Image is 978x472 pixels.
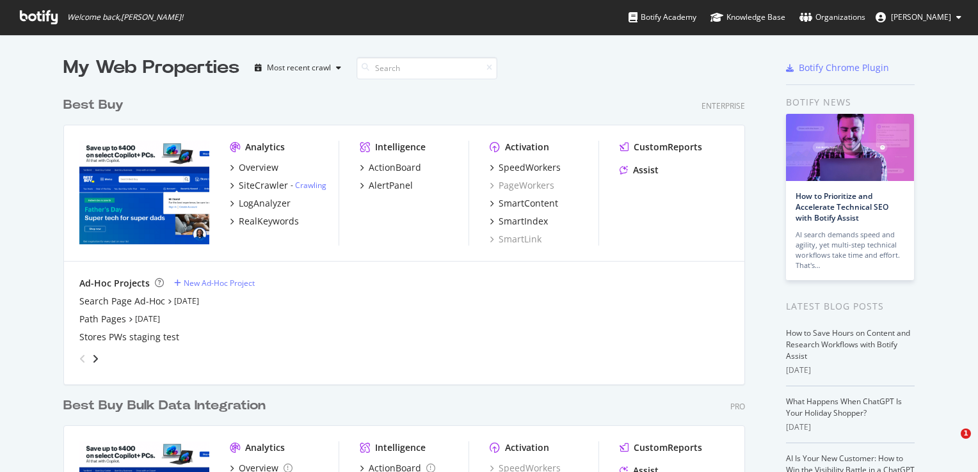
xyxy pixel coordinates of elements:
[63,397,271,415] a: Best Buy Bulk Data Integration
[295,180,326,191] a: Crawling
[357,57,497,79] input: Search
[375,441,426,454] div: Intelligence
[63,55,239,81] div: My Web Properties
[786,299,915,313] div: Latest Blog Posts
[79,331,179,343] a: Stores PWs staging test
[245,441,285,454] div: Analytics
[63,96,124,114] div: Best Buy
[505,141,549,153] div: Activation
[230,161,278,174] a: Overview
[499,161,561,174] div: SpeedWorkers
[799,61,889,74] div: Botify Chrome Plugin
[634,441,702,454] div: CustomReports
[490,179,554,192] a: PageWorkers
[796,191,888,223] a: How to Prioritize and Accelerate Technical SEO with Botify Assist
[74,349,91,369] div: angle-left
[865,7,972,28] button: [PERSON_NAME]
[369,179,413,192] div: AlertPanel
[369,161,421,174] div: ActionBoard
[375,141,426,153] div: Intelligence
[360,161,421,174] a: ActionBoard
[79,277,150,290] div: Ad-Hoc Projects
[291,180,326,191] div: -
[786,365,915,376] div: [DATE]
[490,215,548,228] a: SmartIndex
[490,197,558,210] a: SmartContent
[245,141,285,153] div: Analytics
[230,215,299,228] a: RealKeywords
[490,161,561,174] a: SpeedWorkers
[961,429,971,439] span: 1
[63,96,129,114] a: Best Buy
[620,441,702,454] a: CustomReports
[786,114,914,181] img: How to Prioritize and Accelerate Technical SEO with Botify Assist
[239,179,288,192] div: SiteCrawler
[63,397,266,415] div: Best Buy Bulk Data Integration
[891,12,951,22] span: Courtney Beyer
[505,441,549,454] div: Activation
[79,313,126,326] a: Path Pages
[267,64,331,72] div: Most recent crawl
[629,11,696,24] div: Botify Academy
[79,141,209,244] img: bestbuy.com
[499,197,558,210] div: SmartContent
[634,141,702,153] div: CustomReports
[786,327,910,361] a: How to Save Hours on Content and Research Workflows with Botify Assist
[230,179,326,192] a: SiteCrawler- Crawling
[786,61,889,74] a: Botify Chrome Plugin
[796,230,904,271] div: AI search demands speed and agility, yet multi-step technical workflows take time and effort. Tha...
[701,100,745,111] div: Enterprise
[730,401,745,412] div: Pro
[184,278,255,288] div: New Ad-Hoc Project
[67,12,183,22] span: Welcome back, [PERSON_NAME] !
[91,352,100,365] div: angle-right
[786,95,915,109] div: Botify news
[710,11,785,24] div: Knowledge Base
[79,295,165,308] a: Search Page Ad-Hoc
[360,179,413,192] a: AlertPanel
[174,295,199,306] a: [DATE]
[499,215,548,228] div: SmartIndex
[250,58,346,78] button: Most recent crawl
[239,215,299,228] div: RealKeywords
[174,278,255,288] a: New Ad-Hoc Project
[620,164,659,177] a: Assist
[490,233,541,246] a: SmartLink
[786,396,902,418] a: What Happens When ChatGPT Is Your Holiday Shopper?
[135,313,160,324] a: [DATE]
[230,197,291,210] a: LogAnalyzer
[934,429,965,459] iframe: Intercom live chat
[620,141,702,153] a: CustomReports
[239,161,278,174] div: Overview
[786,421,915,433] div: [DATE]
[239,197,291,210] div: LogAnalyzer
[799,11,865,24] div: Organizations
[633,164,659,177] div: Assist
